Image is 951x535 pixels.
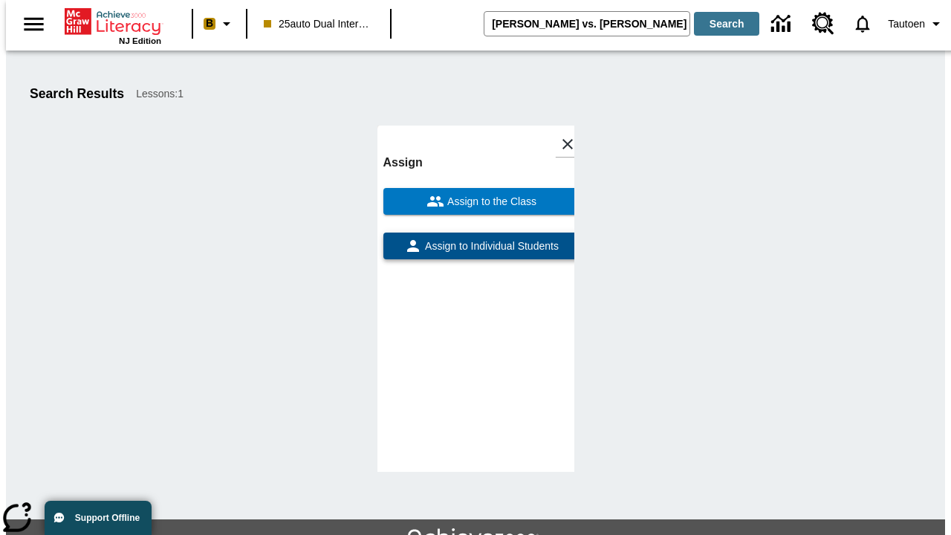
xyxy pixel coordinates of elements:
[206,14,213,33] span: B
[383,152,580,173] h6: Assign
[694,12,759,36] button: Search
[65,5,161,45] div: Home
[377,126,574,472] div: lesson details
[383,188,580,215] button: Assign to the Class
[444,194,536,210] span: Assign to the Class
[45,501,152,535] button: Support Offline
[12,2,56,46] button: Open side menu
[762,4,803,45] a: Data Center
[882,10,951,37] button: Profile/Settings
[422,239,559,254] span: Assign to Individual Students
[843,4,882,43] a: Notifications
[198,10,241,37] button: Boost Class color is peach. Change class color
[75,513,140,523] span: Support Offline
[803,4,843,44] a: Resource Center, Will open in new tab
[136,86,184,102] span: Lessons : 1
[383,233,580,259] button: Assign to Individual Students
[65,7,161,36] a: Home
[119,36,161,45] span: NJ Edition
[264,16,374,32] span: 25auto Dual International
[484,12,689,36] input: search field
[888,16,925,32] span: Tautoen
[30,86,124,102] h1: Search Results
[555,132,580,157] button: Close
